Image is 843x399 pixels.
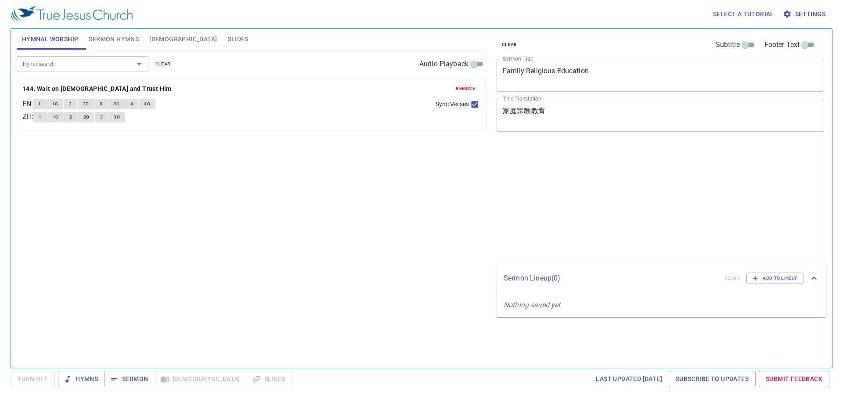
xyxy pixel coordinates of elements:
[38,100,41,108] span: 1
[104,371,155,387] button: Sermon
[100,100,102,108] span: 3
[710,6,778,22] button: Select a tutorial
[22,83,172,94] b: 144. Wait on [DEMOGRAPHIC_DATA] and Trust Him
[781,6,829,22] button: Settings
[53,113,59,121] span: 1C
[95,112,108,122] button: 3
[144,100,150,108] span: 4C
[58,371,105,387] button: Hymns
[11,6,133,22] img: True Jesus Church
[39,113,41,121] span: 1
[497,264,826,293] div: Sermon Lineup(0)clearAdd to Lineup
[65,374,98,385] span: Hymns
[764,40,800,50] span: Footer Text
[114,113,120,121] span: 3C
[456,85,475,93] span: remove
[149,34,217,45] span: [DEMOGRAPHIC_DATA]
[596,374,662,385] span: Last updated [DATE]
[766,374,822,385] span: Submit Feedback
[64,99,77,109] button: 2
[83,100,89,108] span: 2C
[22,83,173,94] button: 144. Wait on [DEMOGRAPHIC_DATA] and Trust Him
[502,41,517,49] span: clear
[100,113,103,121] span: 3
[33,99,46,109] button: 1
[113,100,119,108] span: 3C
[450,83,480,94] button: remove
[52,100,58,108] span: 1C
[504,273,717,284] p: Sermon Lineup ( 0 )
[503,107,818,123] textarea: 家庭宗教教育
[504,301,561,309] i: Nothing saved yet
[78,99,94,109] button: 2C
[419,59,468,69] span: Audio Playback
[150,59,176,69] button: clear
[69,100,72,108] span: 2
[89,34,139,45] span: Sermon Hymns
[746,273,803,284] button: Add to Lineup
[125,99,138,109] button: 4
[669,371,756,387] a: Subscribe to Updates
[130,100,133,108] span: 4
[69,113,72,121] span: 2
[436,100,469,109] span: Sync Verses
[83,113,90,121] span: 2C
[47,112,64,122] button: 1C
[503,67,818,83] textarea: Family Religious Education
[133,58,145,70] button: Open
[47,99,64,109] button: 1C
[108,112,125,122] button: 3C
[785,9,825,20] span: Settings
[713,9,774,20] span: Select a tutorial
[676,374,749,385] span: Subscribe to Updates
[33,112,47,122] button: 1
[752,274,798,282] span: Add to Lineup
[22,111,33,122] p: ZH :
[22,99,33,109] p: EN :
[497,40,522,50] button: clear
[759,371,829,387] a: Submit Feedback
[64,112,77,122] button: 2
[155,60,171,68] span: clear
[493,141,760,261] iframe: from-child
[139,99,155,109] button: 4C
[716,40,740,50] span: Subtitle
[108,99,125,109] button: 3C
[94,99,108,109] button: 3
[592,371,666,387] a: Last updated [DATE]
[78,112,95,122] button: 2C
[227,34,248,45] span: Slides
[112,374,148,385] span: Sermon
[22,34,79,45] span: Hymnal Worship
